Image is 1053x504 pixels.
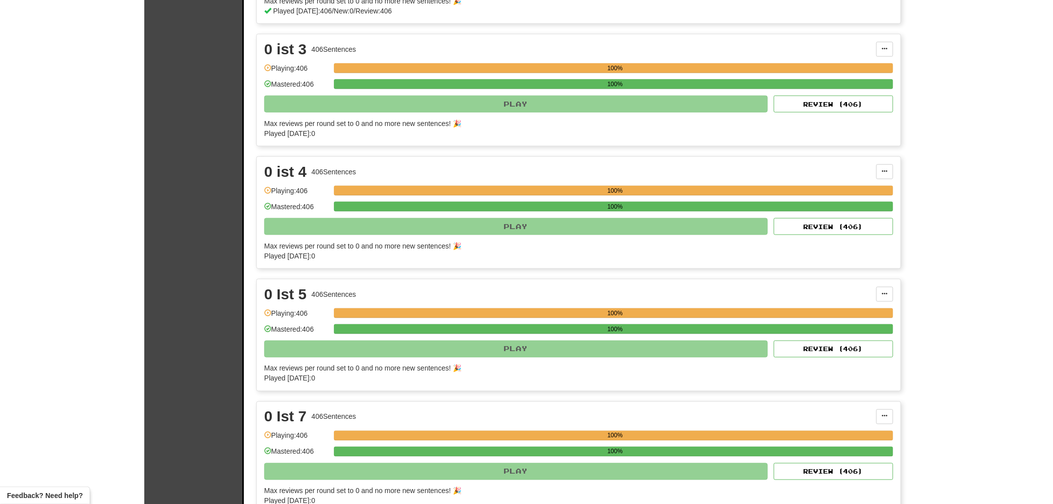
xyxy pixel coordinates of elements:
div: Playing: 406 [264,308,329,325]
div: 0 ist 4 [264,164,307,179]
div: Mastered: 406 [264,202,329,218]
div: 100% [337,324,893,334]
button: Play [264,463,768,480]
span: / [332,7,334,15]
button: Play [264,341,768,358]
div: 406 Sentences [312,167,356,177]
div: 100% [337,63,893,73]
div: 100% [337,202,893,212]
span: Played [DATE]: 406 [273,7,332,15]
span: New: 0 [334,7,354,15]
button: Play [264,218,768,235]
span: Played [DATE]: 0 [264,375,315,382]
div: 406 Sentences [312,412,356,422]
span: / [354,7,356,15]
div: Playing: 406 [264,63,329,80]
div: 100% [337,447,893,457]
div: 406 Sentences [312,289,356,299]
div: Max reviews per round set to 0 and no more new sentences! 🎉 [264,119,887,128]
button: Review (406) [774,218,893,235]
span: Review: 406 [355,7,392,15]
div: 100% [337,308,893,318]
div: Max reviews per round set to 0 and no more new sentences! 🎉 [264,241,887,251]
div: 0 Ist 7 [264,409,307,424]
span: Played [DATE]: 0 [264,252,315,260]
div: Playing: 406 [264,431,329,447]
div: Playing: 406 [264,186,329,202]
button: Review (406) [774,341,893,358]
div: 0 Ist 5 [264,287,307,302]
div: 406 Sentences [312,44,356,54]
span: Open feedback widget [7,491,83,501]
div: Max reviews per round set to 0 and no more new sentences! 🎉 [264,364,887,374]
span: Played [DATE]: 0 [264,129,315,137]
div: 0 ist 3 [264,42,307,57]
div: Max reviews per round set to 0 and no more new sentences! 🎉 [264,486,887,496]
button: Review (406) [774,96,893,113]
button: Play [264,96,768,113]
div: 100% [337,79,893,89]
button: Review (406) [774,463,893,480]
div: 100% [337,431,893,441]
div: Mastered: 406 [264,447,329,463]
div: 100% [337,186,893,196]
div: Mastered: 406 [264,324,329,341]
div: Mastered: 406 [264,79,329,96]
